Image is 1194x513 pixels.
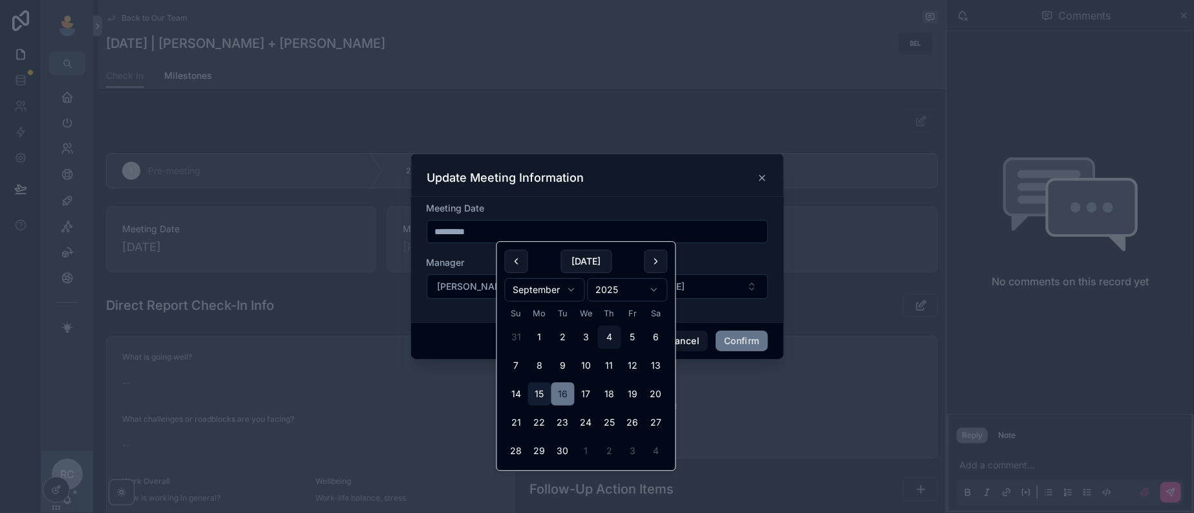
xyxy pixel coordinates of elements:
[575,382,598,406] button: Wednesday, September 17th, 2025
[598,439,621,463] button: Thursday, October 2nd, 2025
[427,257,465,268] span: Manager
[528,439,551,463] button: Monday, September 29th, 2025
[551,307,575,320] th: Tuesday
[551,325,575,349] button: Tuesday, September 2nd, 2025
[621,382,645,406] button: Friday, September 19th, 2025
[660,331,708,351] button: Cancel
[598,411,621,434] button: Thursday, September 25th, 2025
[438,280,512,293] span: [PERSON_NAME]
[528,411,551,434] button: Monday, September 22nd, 2025
[505,354,528,377] button: Sunday, September 7th, 2025
[505,382,528,406] button: Sunday, September 14th, 2025
[600,274,768,299] button: Select Button
[505,325,528,349] button: Sunday, August 31st, 2025
[575,411,598,434] button: Wednesday, September 24th, 2025
[621,411,645,434] button: Friday, September 26th, 2025
[621,325,645,349] button: Friday, September 5th, 2025
[528,307,551,320] th: Monday
[645,439,668,463] button: Saturday, October 4th, 2025
[575,325,598,349] button: Wednesday, September 3rd, 2025
[575,307,598,320] th: Wednesday
[598,382,621,406] button: Thursday, September 18th, 2025
[575,354,598,377] button: Wednesday, September 10th, 2025
[505,411,528,434] button: Sunday, September 21st, 2025
[598,354,621,377] button: Thursday, September 11th, 2025
[621,307,645,320] th: Friday
[621,439,645,463] button: Friday, October 3rd, 2025
[528,382,551,406] button: Monday, September 15th, 2025
[575,439,598,463] button: Wednesday, October 1st, 2025
[551,382,575,406] button: Tuesday, September 16th, 2025, selected
[645,382,668,406] button: Saturday, September 20th, 2025
[505,307,668,463] table: September 2025
[427,202,485,213] span: Meeting Date
[528,325,551,349] button: Monday, September 1st, 2025
[645,411,668,434] button: Saturday, September 27th, 2025
[645,307,668,320] th: Saturday
[645,325,668,349] button: Saturday, September 6th, 2025
[505,307,528,320] th: Sunday
[598,325,621,349] button: Today, Thursday, September 4th, 2025
[551,411,575,434] button: Tuesday, September 23rd, 2025
[621,354,645,377] button: Friday, September 12th, 2025
[528,354,551,377] button: Monday, September 8th, 2025
[716,331,767,351] button: Confirm
[427,170,584,186] h3: Update Meeting Information
[427,274,595,299] button: Select Button
[645,354,668,377] button: Saturday, September 13th, 2025
[505,439,528,463] button: Sunday, September 28th, 2025
[598,307,621,320] th: Thursday
[551,439,575,463] button: Tuesday, September 30th, 2025
[560,250,612,273] button: [DATE]
[551,354,575,377] button: Tuesday, September 9th, 2025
